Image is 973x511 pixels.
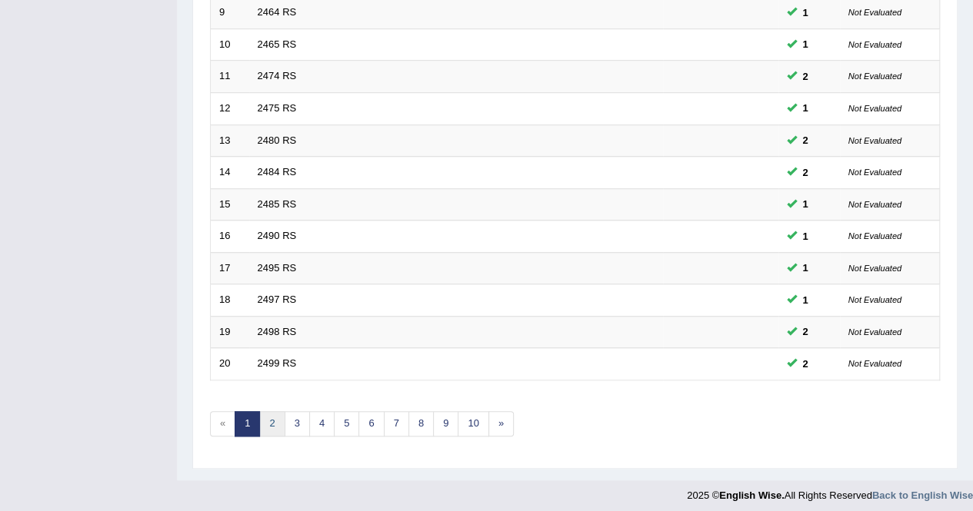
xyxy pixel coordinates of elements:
[848,168,901,177] small: Not Evaluated
[797,324,815,340] span: You can still take this question
[211,28,249,61] td: 10
[408,411,434,436] a: 8
[258,357,297,369] a: 2499 RS
[258,70,297,81] a: 2474 RS
[848,264,901,273] small: Not Evaluated
[797,100,815,116] span: You can still take this question
[334,411,359,436] a: 5
[258,6,297,18] a: 2464 RS
[797,260,815,276] span: You can still take this question
[384,411,409,436] a: 7
[488,411,514,436] a: »
[235,411,260,436] a: 1
[848,8,901,17] small: Not Evaluated
[848,200,901,209] small: Not Evaluated
[258,294,297,305] a: 2497 RS
[211,252,249,284] td: 17
[211,348,249,380] td: 20
[259,411,285,436] a: 2
[872,489,973,501] a: Back to English Wise
[797,196,815,212] span: You can still take this question
[848,231,901,241] small: Not Evaluated
[285,411,310,436] a: 3
[719,489,784,501] strong: English Wise.
[211,284,249,317] td: 18
[211,188,249,221] td: 15
[258,102,297,114] a: 2475 RS
[258,38,297,50] a: 2465 RS
[797,132,815,148] span: You can still take this question
[258,166,297,178] a: 2484 RS
[848,71,901,81] small: Not Evaluated
[848,327,901,337] small: Not Evaluated
[211,61,249,93] td: 11
[848,40,901,49] small: Not Evaluated
[848,136,901,145] small: Not Evaluated
[797,164,815,181] span: You can still take this question
[211,92,249,124] td: 12
[258,262,297,274] a: 2495 RS
[433,411,458,436] a: 9
[211,316,249,348] td: 19
[258,326,297,337] a: 2498 RS
[211,221,249,253] td: 16
[211,124,249,157] td: 13
[797,36,815,52] span: You can still take this question
[848,359,901,368] small: Not Evaluated
[309,411,335,436] a: 4
[358,411,384,436] a: 6
[211,157,249,189] td: 14
[797,5,815,21] span: You can still take this question
[258,230,297,241] a: 2490 RS
[848,295,901,304] small: Not Evaluated
[848,104,901,113] small: Not Evaluated
[797,292,815,308] span: You can still take this question
[797,228,815,244] span: You can still take this question
[210,411,235,436] span: «
[687,480,973,503] div: 2025 © All Rights Reserved
[258,198,297,210] a: 2485 RS
[797,68,815,85] span: You can still take this question
[258,134,297,146] a: 2480 RS
[458,411,488,436] a: 10
[797,356,815,372] span: You can still take this question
